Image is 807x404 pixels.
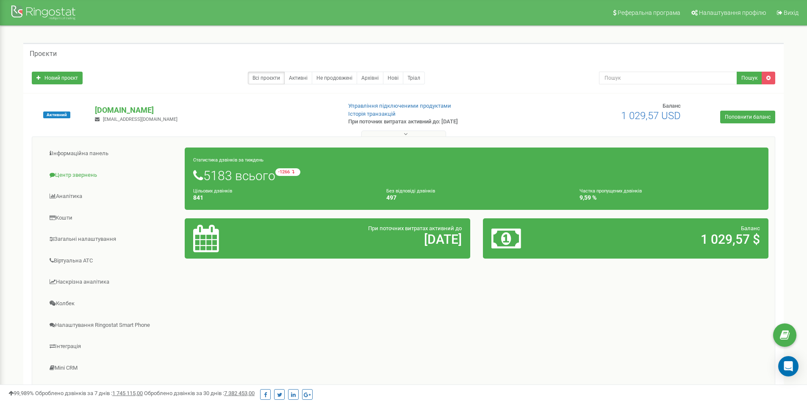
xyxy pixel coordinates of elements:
[112,390,143,396] u: 1 745 115,00
[39,229,185,250] a: Загальні налаштування
[599,72,737,84] input: Пошук
[39,293,185,314] a: Колбек
[312,72,357,84] a: Не продовжені
[778,356,799,376] div: Open Intercom Messenger
[39,251,185,271] a: Віртуальна АТС
[95,105,334,116] p: [DOMAIN_NAME]
[287,232,462,246] h2: [DATE]
[193,168,760,183] h1: 5183 всього
[699,9,766,16] span: Налаштування профілю
[39,358,185,379] a: Mini CRM
[35,390,143,396] span: Оброблено дзвінків за 7 днів :
[30,50,57,58] h5: Проєкти
[357,72,383,84] a: Архівні
[348,111,396,117] a: Історія транзакцій
[403,72,425,84] a: Тріал
[580,195,760,201] h4: 9,59 %
[663,103,681,109] span: Баланс
[737,72,762,84] button: Пошук
[368,225,462,231] span: При поточних витратах активний до
[43,111,70,118] span: Активний
[39,208,185,228] a: Кошти
[621,110,681,122] span: 1 029,57 USD
[784,9,799,16] span: Вихід
[193,195,374,201] h4: 841
[8,390,34,396] span: 99,989%
[585,232,760,246] h2: 1 029,57 $
[580,188,642,194] small: Частка пропущених дзвінків
[39,315,185,336] a: Налаштування Ringostat Smart Phone
[248,72,285,84] a: Всі проєкти
[39,186,185,207] a: Аналiтика
[193,188,232,194] small: Цільових дзвінків
[741,225,760,231] span: Баланс
[32,72,83,84] a: Новий проєкт
[386,195,567,201] h4: 497
[39,272,185,293] a: Наскрізна аналітика
[39,143,185,164] a: Інформаційна панель
[103,117,177,122] span: [EMAIL_ADDRESS][DOMAIN_NAME]
[720,111,775,123] a: Поповнити баланс
[144,390,255,396] span: Оброблено дзвінків за 30 днів :
[39,336,185,357] a: Інтеграція
[39,379,185,400] a: [PERSON_NAME]
[383,72,403,84] a: Нові
[348,118,524,126] p: При поточних витратах активний до: [DATE]
[618,9,680,16] span: Реферальна програма
[348,103,451,109] a: Управління підключеними продуктами
[284,72,312,84] a: Активні
[386,188,435,194] small: Без відповіді дзвінків
[224,390,255,396] u: 7 382 453,00
[275,168,300,176] small: -1266
[193,157,263,163] small: Статистика дзвінків за тиждень
[39,165,185,186] a: Центр звернень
